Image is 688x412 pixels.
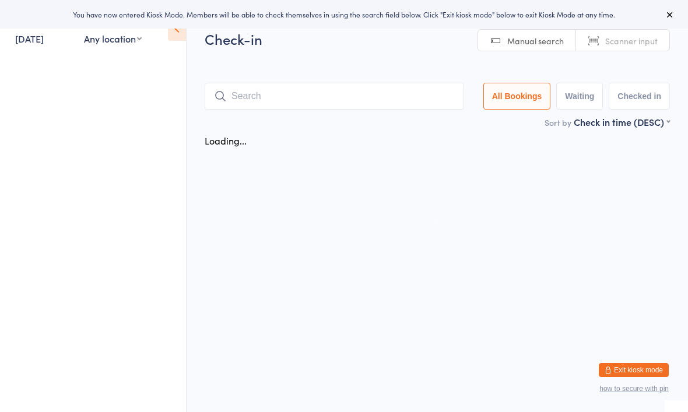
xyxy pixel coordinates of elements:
button: Exit kiosk mode [599,363,669,377]
input: Search [205,83,464,110]
h2: Check-in [205,29,670,48]
span: Manual search [507,35,564,47]
div: Loading... [205,134,247,147]
div: Check in time (DESC) [574,115,670,128]
button: Waiting [556,83,603,110]
button: Checked in [609,83,670,110]
label: Sort by [545,117,571,128]
button: All Bookings [483,83,551,110]
span: Scanner input [605,35,658,47]
div: Any location [84,32,142,45]
a: [DATE] [15,32,44,45]
button: how to secure with pin [599,385,669,393]
div: You have now entered Kiosk Mode. Members will be able to check themselves in using the search fie... [19,9,669,19]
